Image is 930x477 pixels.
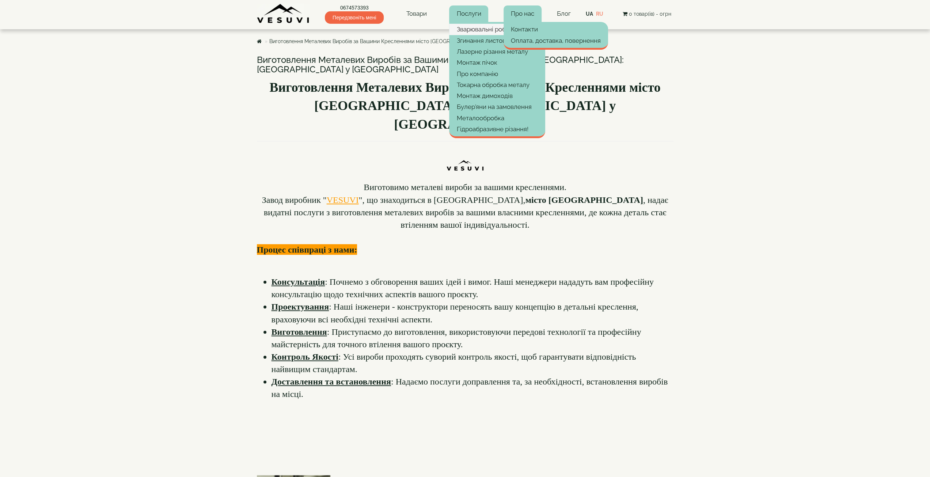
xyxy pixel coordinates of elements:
u: Консультація [272,277,325,287]
a: Монтаж пічок [449,57,545,68]
u: Виготовлення [272,327,327,337]
a: Лазерне різання металу [449,46,545,57]
a: Гідроабразивне різання! [449,124,545,135]
font: : Наші інженери - конструктори переносять вашу концепцію в детальні креслення, враховуючи всі нео... [272,302,638,324]
font: : Почнемо з обговорення ваших ідей і вимог. Наші менеджери нададуть вам професійну консультацію щ... [272,277,654,299]
img: PUbymHslNuv4uAEzqJpb6FGsOwdgUpvJpDmNqBc3N95ZFIp7Nq6GbIGTo4R592Obv21Wx6QEDVHZ4VvSFe9xc49KlnFEIH65O... [445,145,485,175]
b: Процес співпраці з нами: [257,245,357,254]
b: Виготовлення Металевих Виробів за Вашими Кресленнями місто [GEOGRAPHIC_DATA]: [GEOGRAPHIC_DATA] у... [269,80,660,132]
a: VESUVI [327,195,359,205]
a: Згинання листового металу [449,35,545,46]
font: : Усі вироби проходять суворий контроль якості, щоб гарантувати відповідність найвищим стандартам. [272,352,636,374]
a: Монтаж димоходів [449,90,545,101]
u: Доставлення та встановлення [272,377,391,386]
img: Завод VESUVI [257,4,310,24]
a: Блог [557,10,570,17]
a: 0674573393 [325,4,384,11]
a: ru [596,11,603,17]
font: Виготовимо металеві вироби за вашими кресленнями. [364,182,566,192]
span: Передзвоніть мені [325,11,384,24]
span: 0 товар(ів) - 0грн [629,11,671,17]
u: Контроль Якості [272,352,338,361]
a: Про компанію [449,68,545,79]
a: Зварювальні роботи [449,24,545,35]
b: місто [GEOGRAPHIC_DATA] [525,195,643,205]
a: Оплата, доставка, повернення [504,35,608,46]
font: : Приступаємо до виготовлення, використовуючи передові технології та професійну майстерність для ... [272,327,641,349]
a: Токарна обробка металу [449,79,545,90]
font: : Надаємо послуги доправлення та, за необхідності, встановлення виробів на місці. [272,377,668,399]
a: Про нас [504,5,542,22]
a: Виготовлення Металевих Виробів за Вашими Кресленнями місто [GEOGRAPHIC_DATA]: [GEOGRAPHIC_DATA] у... [269,38,592,44]
h3: Виготовлення Металевих Виробів за Вашими Кресленнями місто [GEOGRAPHIC_DATA]: [GEOGRAPHIC_DATA] у... [257,55,673,75]
a: Булер'яни на замовлення [449,101,545,112]
a: Металообробка [449,113,545,124]
span: ua [586,11,593,17]
button: 0 товар(ів) - 0грн [620,10,673,18]
font: Завод виробник " ", що знаходиться в [GEOGRAPHIC_DATA], , надає видатні послуги з виготовлення ме... [262,195,668,230]
a: Послуги [449,5,488,22]
a: Контакти [504,24,608,35]
u: Проектування [272,302,329,311]
a: Товари [399,5,434,22]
